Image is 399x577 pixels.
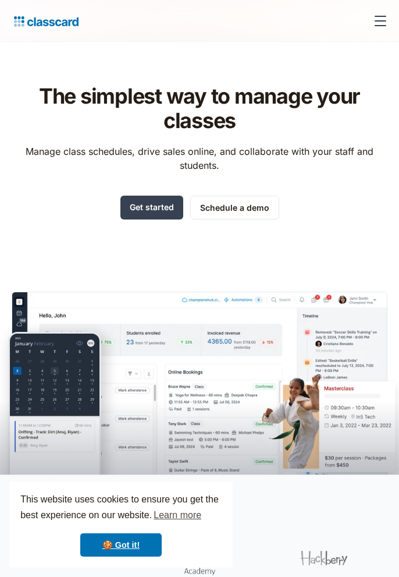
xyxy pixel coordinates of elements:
[366,7,390,35] div: menu
[9,482,233,568] div: cookieconsent
[80,533,162,557] a: dismiss cookie message
[20,493,222,524] span: This website uses cookies to ensure you get the best experience on our website.
[190,196,279,220] a: Schedule a demo
[120,196,183,220] a: Get started
[12,84,387,133] h1: The simplest way to manage your classes
[152,507,203,524] a: learn more about cookies
[9,13,79,29] a: home
[15,144,384,172] p: Manage class schedules, drive sales online, and collaborate with your staff and students.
